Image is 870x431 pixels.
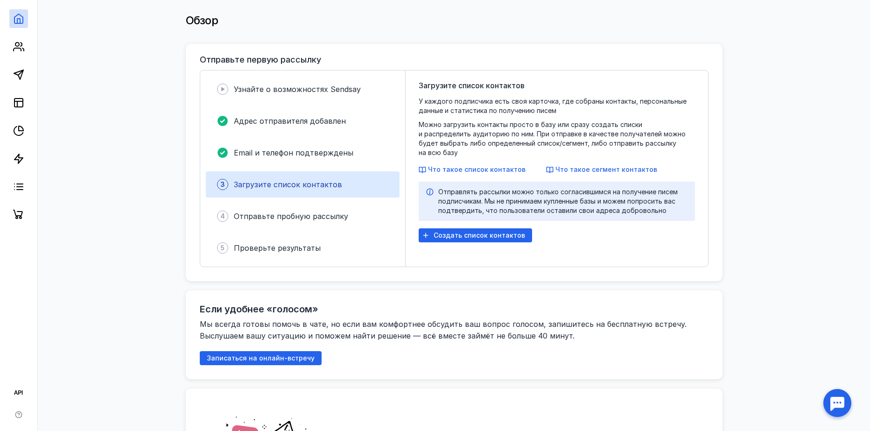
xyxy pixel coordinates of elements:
span: Адрес отправителя добавлен [234,116,346,126]
span: Загрузите список контактов [234,180,342,189]
button: Что такое сегмент контактов [546,165,657,174]
span: Загрузите список контактов [419,80,525,91]
span: Проверьте результаты [234,243,321,253]
h3: Отправьте первую рассылку [200,55,321,64]
span: Мы всегда готовы помочь в чате, но если вам комфортнее обсудить ваш вопрос голосом, запишитесь на... [200,319,689,340]
span: 5 [220,243,225,253]
span: 4 [220,212,225,221]
span: Создать список контактов [434,232,525,240]
span: Записаться на онлайн-встречу [207,354,315,362]
span: У каждого подписчика есть своя карточка, где собраны контакты, персональные данные и статистика п... [419,97,695,157]
span: Обзор [186,14,218,27]
span: Узнайте о возможностях Sendsay [234,85,361,94]
span: Что такое сегмент контактов [555,165,657,173]
h2: Если удобнее «голосом» [200,304,318,315]
button: Что такое список контактов [419,165,526,174]
a: Записаться на онлайн-встречу [200,354,322,362]
button: Создать список контактов [419,228,532,242]
span: Отправьте пробную рассылку [234,212,348,221]
span: Что такое список контактов [428,165,526,173]
span: Email и телефон подтверждены [234,148,353,157]
button: Записаться на онлайн-встречу [200,351,322,365]
div: Отправлять рассылки можно только согласившимся на получение писем подписчикам. Мы не принимаем ку... [438,187,688,215]
span: 3 [220,180,225,189]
